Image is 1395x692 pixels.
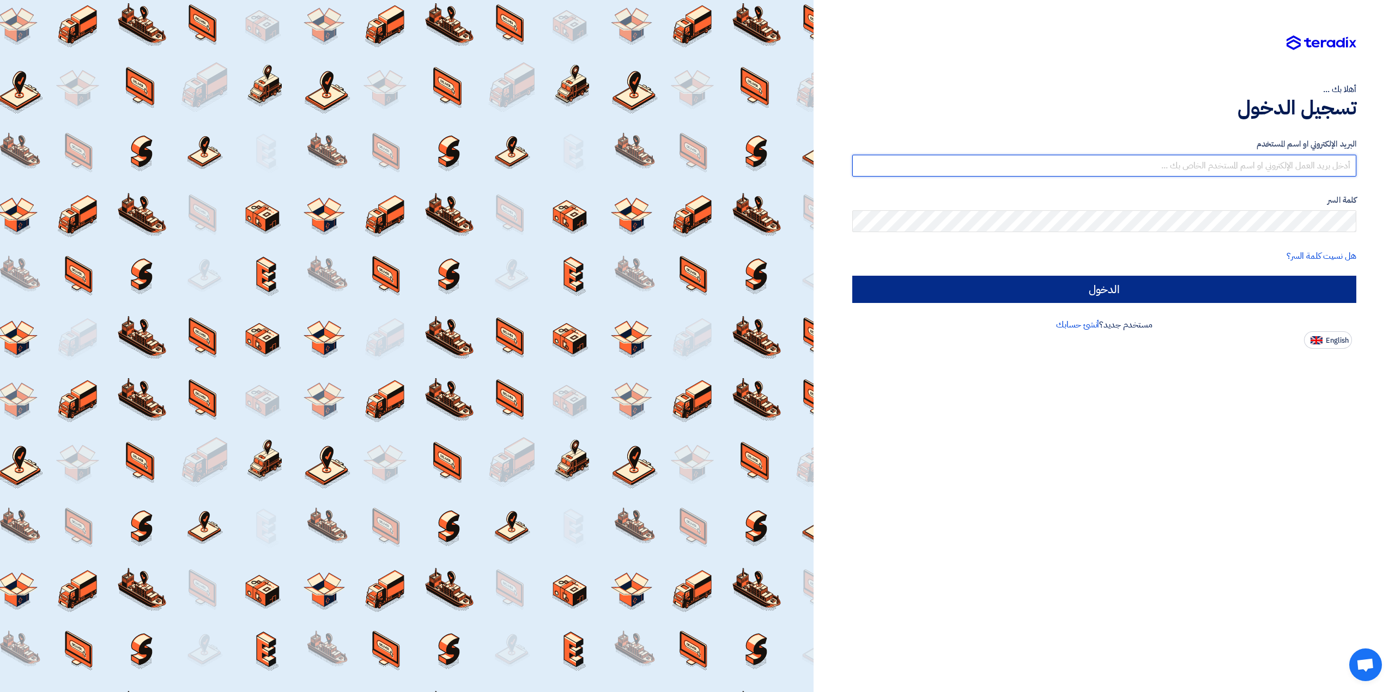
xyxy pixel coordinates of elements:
[1349,648,1382,681] div: Open chat
[852,276,1356,303] input: الدخول
[852,138,1356,150] label: البريد الإلكتروني او اسم المستخدم
[852,318,1356,331] div: مستخدم جديد؟
[852,155,1356,177] input: أدخل بريد العمل الإلكتروني او اسم المستخدم الخاص بك ...
[852,83,1356,96] div: أهلا بك ...
[1056,318,1099,331] a: أنشئ حسابك
[852,96,1356,120] h1: تسجيل الدخول
[1326,337,1349,344] span: English
[1287,35,1356,51] img: Teradix logo
[1287,250,1356,263] a: هل نسيت كلمة السر؟
[852,194,1356,207] label: كلمة السر
[1311,336,1323,344] img: en-US.png
[1304,331,1352,349] button: English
